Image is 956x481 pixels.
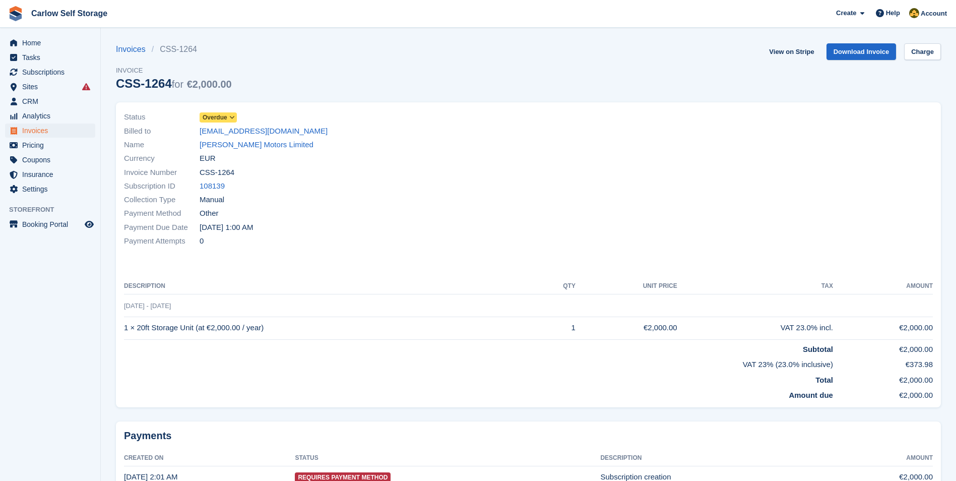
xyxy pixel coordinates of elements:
[22,80,83,94] span: Sites
[539,317,576,339] td: 1
[22,124,83,138] span: Invoices
[124,222,200,233] span: Payment Due Date
[576,317,677,339] td: €2,000.00
[5,167,95,182] a: menu
[124,181,200,192] span: Subscription ID
[22,94,83,108] span: CRM
[765,43,818,60] a: View on Stripe
[83,218,95,230] a: Preview store
[116,43,152,55] a: Invoices
[9,205,100,215] span: Storefront
[5,153,95,167] a: menu
[22,36,83,50] span: Home
[22,138,83,152] span: Pricing
[576,278,677,294] th: Unit Price
[124,450,295,466] th: Created On
[22,109,83,123] span: Analytics
[124,208,200,219] span: Payment Method
[200,222,253,233] time: 2025-09-17 00:00:00 UTC
[803,345,833,353] strong: Subtotal
[200,194,224,206] span: Manual
[5,138,95,152] a: menu
[200,181,225,192] a: 108139
[200,126,328,137] a: [EMAIL_ADDRESS][DOMAIN_NAME]
[22,167,83,182] span: Insurance
[22,153,83,167] span: Coupons
[116,43,232,55] nav: breadcrumbs
[124,278,539,294] th: Description
[124,317,539,339] td: 1 × 20ft Storage Unit (at €2,000.00 / year)
[8,6,23,21] img: stora-icon-8386f47178a22dfd0bd8f6a31ec36ba5ce8667c1dd55bd0f319d3a0aa187defe.svg
[22,65,83,79] span: Subscriptions
[5,94,95,108] a: menu
[124,194,200,206] span: Collection Type
[539,278,576,294] th: QTY
[27,5,111,22] a: Carlow Self Storage
[200,167,234,178] span: CSS-1264
[921,9,947,19] span: Account
[200,111,237,123] a: Overdue
[826,43,897,60] a: Download Invoice
[833,278,933,294] th: Amount
[203,113,227,122] span: Overdue
[5,217,95,231] a: menu
[833,339,933,355] td: €2,000.00
[825,450,933,466] th: Amount
[833,386,933,401] td: €2,000.00
[5,124,95,138] a: menu
[833,355,933,371] td: €373.98
[116,77,232,90] div: CSS-1264
[886,8,900,18] span: Help
[833,371,933,386] td: €2,000.00
[5,65,95,79] a: menu
[789,391,833,399] strong: Amount due
[22,182,83,196] span: Settings
[124,430,933,442] h2: Payments
[124,167,200,178] span: Invoice Number
[124,126,200,137] span: Billed to
[116,66,232,76] span: Invoice
[124,472,177,481] time: 2025-09-16 01:01:48 UTC
[200,208,219,219] span: Other
[904,43,941,60] a: Charge
[5,36,95,50] a: menu
[124,235,200,247] span: Payment Attempts
[22,217,83,231] span: Booking Portal
[82,83,90,91] i: Smart entry sync failures have occurred
[833,317,933,339] td: €2,000.00
[836,8,856,18] span: Create
[200,153,216,164] span: EUR
[5,109,95,123] a: menu
[677,322,833,334] div: VAT 23.0% incl.
[5,50,95,65] a: menu
[187,79,232,90] span: €2,000.00
[5,80,95,94] a: menu
[124,302,171,310] span: [DATE] - [DATE]
[5,182,95,196] a: menu
[200,235,204,247] span: 0
[909,8,919,18] img: Kevin Moore
[172,79,183,90] span: for
[124,111,200,123] span: Status
[677,278,833,294] th: Tax
[124,139,200,151] span: Name
[124,153,200,164] span: Currency
[600,450,825,466] th: Description
[815,376,833,384] strong: Total
[295,450,600,466] th: Status
[124,355,833,371] td: VAT 23% (23.0% inclusive)
[200,139,313,151] a: [PERSON_NAME] Motors Limited
[22,50,83,65] span: Tasks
